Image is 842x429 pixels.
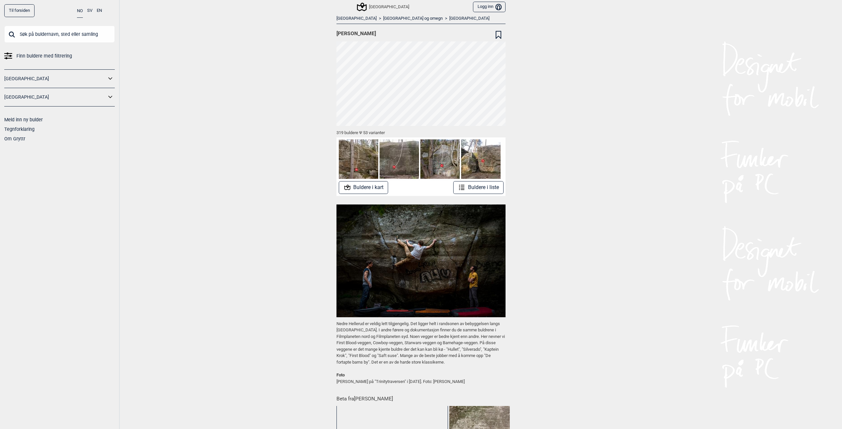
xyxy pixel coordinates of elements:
a: Tegnforklaring [4,127,35,132]
a: [GEOGRAPHIC_DATA] og omegn [383,16,443,21]
a: [GEOGRAPHIC_DATA] [4,92,106,102]
a: Meld inn ny bulder [4,117,43,122]
a: [GEOGRAPHIC_DATA] [4,74,106,83]
h1: Beta fra [PERSON_NAME] [336,391,506,403]
button: EN [97,4,102,17]
a: Om Gryttr [4,136,25,141]
button: Buldere i kart [339,181,388,194]
strong: Foto [336,372,345,377]
button: NO [77,4,83,18]
a: [GEOGRAPHIC_DATA] [336,16,377,21]
img: Reimners sjuse 210317 [339,139,378,179]
button: Buldere i liste [453,181,504,194]
p: Nedre Hellerud er veldig lett tilgjengelig. Det ligger helt i randsonen av bebyggelsen langs [GEO... [336,321,506,366]
img: Michaelpaacowboyveggen [336,204,506,317]
img: Riverdance 200524 [380,139,419,179]
a: [GEOGRAPHIC_DATA] [449,16,489,21]
img: Cop DJ 210420 [420,139,460,179]
input: Søk på buldernavn, sted eller samling [4,26,115,43]
span: [PERSON_NAME] [336,30,376,37]
img: Opium til folket 210420 [461,139,501,179]
p: [PERSON_NAME] på "Trinitytraversen" i [DATE]. Foto: [PERSON_NAME] [336,372,506,385]
button: SV [87,4,92,17]
a: Til forsiden [4,4,35,17]
span: > [445,16,447,21]
span: > [379,16,381,21]
button: Logg inn [473,2,506,12]
span: Finn buldere med filtrering [16,51,72,61]
div: 319 buldere Ψ 53 varianter [336,126,506,137]
div: [GEOGRAPHIC_DATA] [358,3,409,11]
a: Finn buldere med filtrering [4,51,115,61]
